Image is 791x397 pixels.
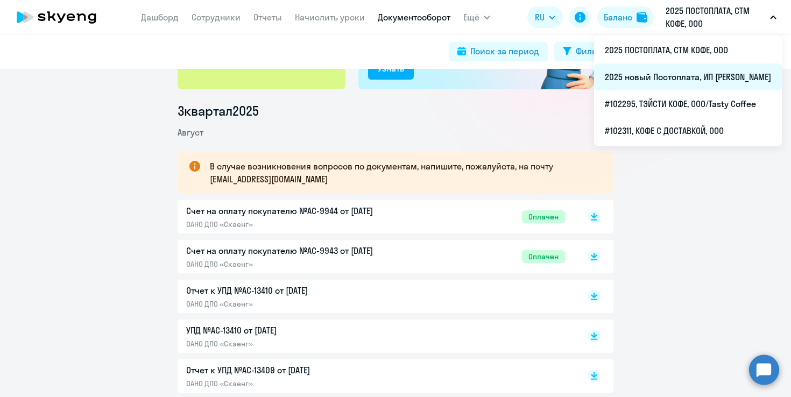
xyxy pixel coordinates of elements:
[186,324,412,337] p: УПД №AC-13410 от [DATE]
[253,12,282,23] a: Отчеты
[594,34,782,146] ul: Ещё
[178,127,203,138] span: Август
[660,4,782,30] button: 2025 ПОСТОПЛАТА, СТМ КОФЕ, ООО
[186,244,565,269] a: Счет на оплату покупателю №AC-9943 от [DATE]ОАНО ДПО «Скаенг»Оплачен
[522,210,565,223] span: Оплачен
[522,250,565,263] span: Оплачен
[470,45,539,58] div: Поиск за период
[527,6,563,28] button: RU
[597,6,654,28] button: Балансbalance
[186,324,565,349] a: УПД №AC-13410 от [DATE]ОАНО ДПО «Скаенг»
[186,364,565,388] a: Отчет к УПД №AC-13409 от [DATE]ОАНО ДПО «Скаенг»
[576,45,605,58] div: Фильтр
[295,12,365,23] a: Начислить уроки
[449,42,548,61] button: Поиск за период
[463,6,490,28] button: Ещё
[186,339,412,349] p: ОАНО ДПО «Скаенг»
[178,102,613,119] li: 3 квартал 2025
[186,284,565,309] a: Отчет к УПД №AC-13410 от [DATE]ОАНО ДПО «Скаенг»
[186,219,412,229] p: ОАНО ДПО «Скаенг»
[186,244,412,257] p: Счет на оплату покупателю №AC-9943 от [DATE]
[378,12,450,23] a: Документооборот
[186,299,412,309] p: ОАНО ДПО «Скаенг»
[535,11,545,24] span: RU
[368,58,414,80] button: Узнать
[186,364,412,377] p: Отчет к УПД №AC-13409 от [DATE]
[210,160,594,186] p: В случае возникновения вопросов по документам, напишите, пожалуйста, на почту [EMAIL_ADDRESS][DOM...
[463,11,479,24] span: Ещё
[186,379,412,388] p: ОАНО ДПО «Скаенг»
[666,4,766,30] p: 2025 ПОСТОПЛАТА, СТМ КОФЕ, ООО
[186,204,412,217] p: Счет на оплату покупателю №AC-9944 от [DATE]
[186,204,565,229] a: Счет на оплату покупателю №AC-9944 от [DATE]ОАНО ДПО «Скаенг»Оплачен
[141,12,179,23] a: Дашборд
[186,259,412,269] p: ОАНО ДПО «Скаенг»
[192,12,241,23] a: Сотрудники
[186,284,412,297] p: Отчет к УПД №AC-13410 от [DATE]
[637,12,647,23] img: balance
[604,11,632,24] div: Баланс
[554,42,613,61] button: Фильтр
